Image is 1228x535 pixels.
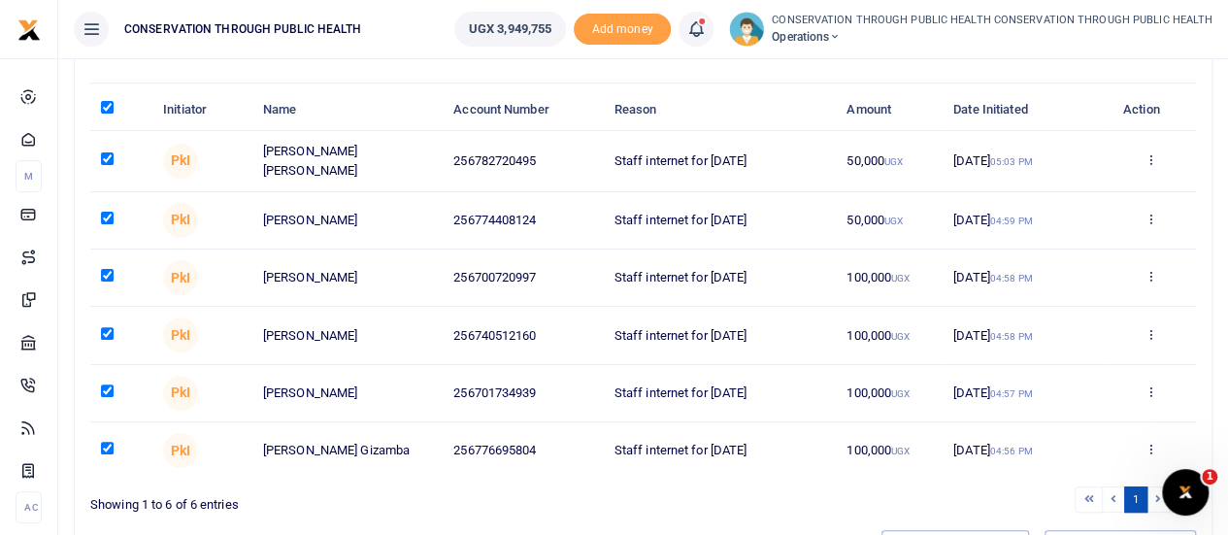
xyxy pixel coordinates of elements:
td: 256774408124 [443,192,603,250]
td: 256700720997 [443,250,603,307]
img: logo-small [17,18,41,42]
span: Add money [574,14,671,46]
span: Patience kannah Ikileng [163,318,198,352]
span: Patience kannah Ikileng [163,433,198,468]
td: [DATE] [943,192,1105,250]
td: 100,000 [836,422,943,479]
th: Account Number: activate to sort column ascending [443,89,603,131]
li: Wallet ballance [447,12,574,47]
iframe: Intercom live chat [1162,469,1209,516]
small: 04:59 PM [990,216,1033,226]
small: 04:57 PM [990,388,1033,399]
small: 05:03 PM [990,156,1033,167]
small: UGX [891,331,910,342]
small: UGX [891,273,910,284]
td: [PERSON_NAME] [252,307,443,364]
td: [DATE] [943,250,1105,307]
td: 256740512160 [443,307,603,364]
th: Initiator: activate to sort column ascending [152,89,252,131]
td: 100,000 [836,365,943,422]
small: 04:58 PM [990,273,1033,284]
img: profile-user [729,12,764,47]
td: [PERSON_NAME] [252,250,443,307]
td: 100,000 [836,250,943,307]
a: logo-small logo-large logo-large [17,21,41,36]
small: 04:58 PM [990,331,1033,342]
td: [PERSON_NAME] Gizamba [252,422,443,479]
span: Patience kannah Ikileng [163,144,198,179]
span: Patience kannah Ikileng [163,260,198,295]
td: Staff internet for [DATE] [603,307,836,364]
td: 50,000 [836,192,943,250]
td: 50,000 [836,131,943,191]
span: Patience kannah Ikileng [163,376,198,411]
div: Showing 1 to 6 of 6 entries [90,485,636,515]
td: 256776695804 [443,422,603,479]
small: UGX [884,216,903,226]
a: UGX 3,949,755 [454,12,566,47]
small: UGX [891,446,910,456]
a: 1 [1124,486,1147,513]
li: Ac [16,491,42,523]
th: Amount: activate to sort column ascending [836,89,943,131]
th: Reason: activate to sort column ascending [603,89,836,131]
td: [DATE] [943,307,1105,364]
td: Staff internet for [DATE] [603,250,836,307]
td: Staff internet for [DATE] [603,192,836,250]
td: 256701734939 [443,365,603,422]
th: : activate to sort column descending [90,89,152,131]
th: Action: activate to sort column ascending [1105,89,1196,131]
td: Staff internet for [DATE] [603,365,836,422]
span: UGX 3,949,755 [469,19,551,39]
td: 256782720495 [443,131,603,191]
li: M [16,160,42,192]
td: [DATE] [943,422,1105,479]
span: Operations [772,28,1212,46]
small: CONSERVATION THROUGH PUBLIC HEALTH CONSERVATION THROUGH PUBLIC HEALTH [772,13,1212,29]
span: CONSERVATION THROUGH PUBLIC HEALTH [116,20,369,38]
td: [DATE] [943,365,1105,422]
th: Name: activate to sort column ascending [252,89,443,131]
th: Date Initiated: activate to sort column ascending [943,89,1105,131]
td: [PERSON_NAME] [252,365,443,422]
td: [DATE] [943,131,1105,191]
td: 100,000 [836,307,943,364]
a: Add money [574,20,671,35]
small: UGX [891,388,910,399]
a: profile-user CONSERVATION THROUGH PUBLIC HEALTH CONSERVATION THROUGH PUBLIC HEALTH Operations [729,12,1212,47]
td: [PERSON_NAME] [252,192,443,250]
span: Patience kannah Ikileng [163,203,198,238]
span: 1 [1202,469,1217,485]
small: UGX [884,156,903,167]
td: Staff internet for [DATE] [603,422,836,479]
small: 04:56 PM [990,446,1033,456]
td: Staff internet for [DATE] [603,131,836,191]
td: [PERSON_NAME] [PERSON_NAME] [252,131,443,191]
li: Toup your wallet [574,14,671,46]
